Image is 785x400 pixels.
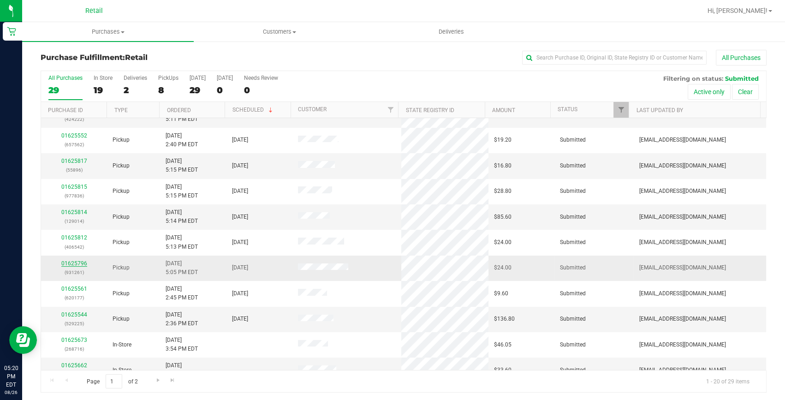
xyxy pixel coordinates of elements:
div: 19 [94,85,113,96]
a: Scheduled [232,107,274,113]
inline-svg: Retail [7,27,16,36]
a: Status [558,106,577,113]
span: Retail [85,7,103,15]
a: Purchase ID [48,107,83,113]
a: 01625561 [61,286,87,292]
div: 29 [190,85,206,96]
span: Submitted [725,75,759,82]
span: Submitted [560,263,586,272]
a: Deliveries [365,22,537,42]
span: $28.80 [494,187,511,196]
span: Submitted [560,289,586,298]
button: All Purchases [716,50,767,66]
span: [DATE] 2:45 PM EDT [166,285,198,302]
button: Clear [732,84,759,100]
span: $33.60 [494,366,511,375]
span: [EMAIL_ADDRESS][DOMAIN_NAME] [639,366,726,375]
p: (529225) [47,319,101,328]
span: Customers [194,28,365,36]
p: (129014) [47,217,101,226]
h3: Purchase Fulfillment: [41,54,283,62]
a: 01625673 [61,337,87,343]
p: (931261) [47,268,101,277]
span: In-Store [113,366,131,375]
p: 08/26 [4,389,18,396]
a: State Registry ID [406,107,454,113]
div: 2 [124,85,147,96]
div: 0 [217,85,233,96]
span: [EMAIL_ADDRESS][DOMAIN_NAME] [639,315,726,323]
div: [DATE] [190,75,206,81]
span: Deliveries [426,28,476,36]
div: 0 [244,85,278,96]
span: Purchases [22,28,194,36]
a: 01625815 [61,184,87,190]
span: [DATE] 2:40 PM EDT [166,131,198,149]
button: Active only [688,84,731,100]
a: 01625662 [61,362,87,369]
span: [DATE] 5:13 PM EDT [166,233,198,251]
p: 05:20 PM EDT [4,364,18,389]
span: [DATE] 5:14 PM EDT [166,208,198,226]
div: All Purchases [48,75,83,81]
span: [EMAIL_ADDRESS][DOMAIN_NAME] [639,263,726,272]
span: Submitted [560,366,586,375]
iframe: Resource center [9,326,37,354]
a: 01625817 [61,158,87,164]
a: Customers [194,22,365,42]
span: [EMAIL_ADDRESS][DOMAIN_NAME] [639,289,726,298]
span: [DATE] 3:50 PM EDT [166,361,198,379]
span: [DATE] 2:36 PM EDT [166,310,198,328]
span: $85.60 [494,213,511,221]
a: Filter [383,102,398,118]
div: [DATE] [217,75,233,81]
a: Filter [613,102,629,118]
a: 01625814 [61,209,87,215]
p: (657562) [47,140,101,149]
span: Page of 2 [79,374,145,388]
span: [DATE] [232,289,248,298]
span: $16.80 [494,161,511,170]
a: Ordered [167,107,190,113]
span: [DATE] [232,213,248,221]
span: [EMAIL_ADDRESS][DOMAIN_NAME] [639,238,726,247]
div: Needs Review [244,75,278,81]
a: Type [114,107,128,113]
span: [EMAIL_ADDRESS][DOMAIN_NAME] [639,340,726,349]
span: Pickup [113,289,130,298]
div: In Store [94,75,113,81]
span: [EMAIL_ADDRESS][DOMAIN_NAME] [639,161,726,170]
a: Amount [492,107,515,113]
span: [DATE] [232,315,248,323]
span: Hi, [PERSON_NAME]! [708,7,767,14]
span: Filtering on status: [663,75,723,82]
span: [DATE] [232,238,248,247]
p: (977836) [47,191,101,200]
span: [EMAIL_ADDRESS][DOMAIN_NAME] [639,213,726,221]
span: [DATE] 5:05 PM EDT [166,259,198,277]
span: [EMAIL_ADDRESS][DOMAIN_NAME] [639,136,726,144]
span: [DATE] [232,161,248,170]
span: 1 - 20 of 29 items [699,374,757,388]
span: Pickup [113,136,130,144]
span: Pickup [113,213,130,221]
p: (424222) [47,115,101,124]
span: $9.60 [494,289,508,298]
span: $46.05 [494,340,511,349]
span: Submitted [560,238,586,247]
a: Go to the next page [151,374,165,387]
p: (55896) [47,166,101,174]
span: Pickup [113,187,130,196]
a: 01625552 [61,132,87,139]
p: (406542) [47,243,101,251]
p: (268716) [47,345,101,353]
input: 1 [106,374,122,388]
div: Deliveries [124,75,147,81]
span: Submitted [560,187,586,196]
span: [DATE] [232,136,248,144]
a: Last Updated By [636,107,683,113]
div: PickUps [158,75,178,81]
a: 01625796 [61,260,87,267]
span: [DATE] [232,263,248,272]
span: $24.00 [494,238,511,247]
